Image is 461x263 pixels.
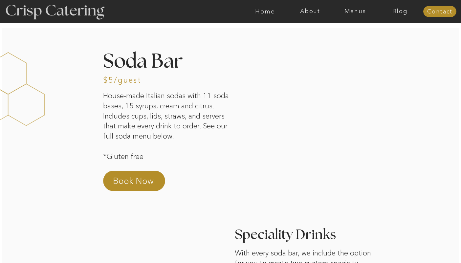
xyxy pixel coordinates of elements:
[243,8,288,15] a: Home
[103,76,141,82] h3: $5/guest
[235,228,444,234] h3: Speciality Drinks
[103,52,229,69] h2: Soda Bar
[423,9,456,15] a: Contact
[103,91,229,161] p: House-made Italian sodas with 11 soda bases, 15 syrups, cream and citrus. Includes cups, lids, st...
[378,8,423,15] a: Blog
[333,8,378,15] a: Menus
[113,175,171,191] a: Book Now
[288,8,333,15] a: About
